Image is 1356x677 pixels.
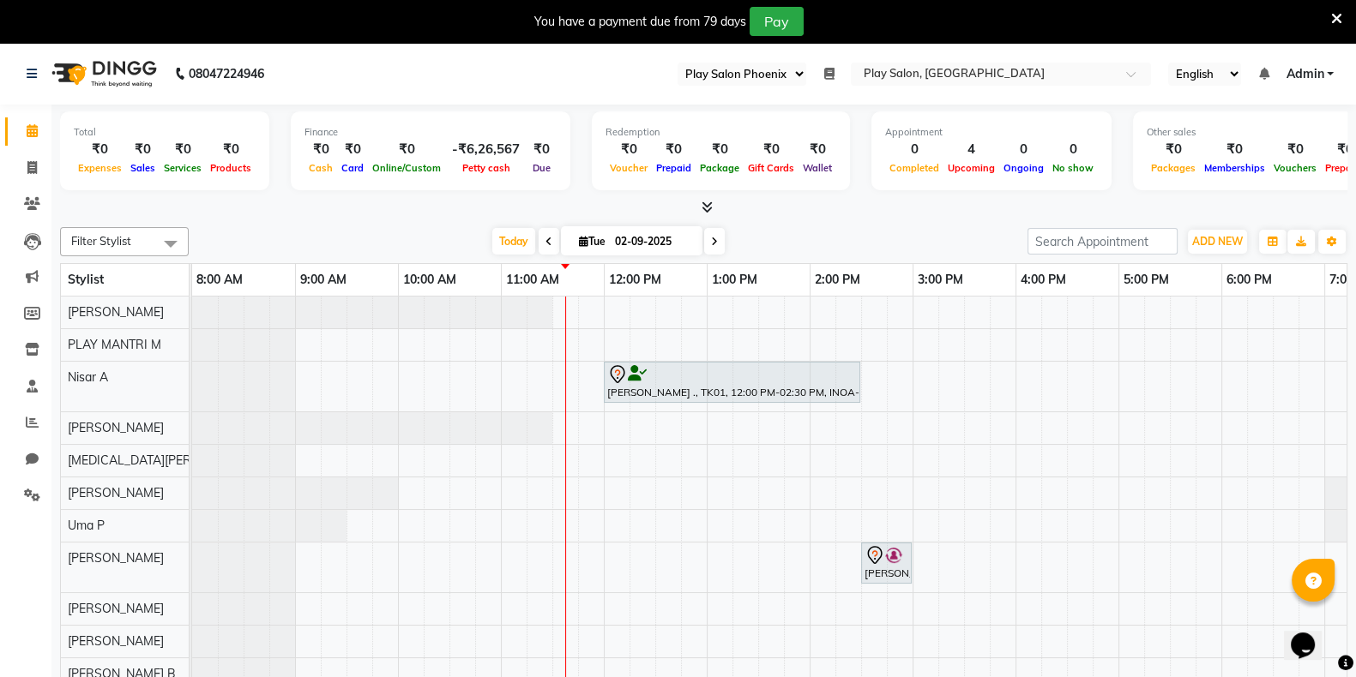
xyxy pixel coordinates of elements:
[71,234,131,248] span: Filter Stylist
[296,267,351,292] a: 9:00 AM
[68,304,164,320] span: [PERSON_NAME]
[885,140,943,159] div: 0
[458,162,515,174] span: Petty cash
[1188,230,1247,254] button: ADD NEW
[160,140,206,159] div: ₹0
[999,140,1048,159] div: 0
[502,267,563,292] a: 11:00 AM
[1147,140,1200,159] div: ₹0
[606,162,652,174] span: Voucher
[1016,267,1070,292] a: 4:00 PM
[68,369,108,385] span: Nisar A
[445,140,527,159] div: -₹6,26,567
[652,140,696,159] div: ₹0
[1119,267,1173,292] a: 5:00 PM
[750,7,804,36] button: Pay
[708,267,762,292] a: 1:00 PM
[575,235,610,248] span: Tue
[1200,140,1269,159] div: ₹0
[744,140,799,159] div: ₹0
[192,267,247,292] a: 8:00 AM
[605,267,666,292] a: 12:00 PM
[160,162,206,174] span: Services
[304,140,337,159] div: ₹0
[304,162,337,174] span: Cash
[913,267,967,292] a: 3:00 PM
[534,13,746,31] div: You have a payment due from 79 days
[337,140,368,159] div: ₹0
[68,452,261,468] span: [MEDICAL_DATA][PERSON_NAME]
[68,337,161,352] span: PLAY MANTRI M
[399,267,461,292] a: 10:00 AM
[606,125,836,140] div: Redemption
[74,162,126,174] span: Expenses
[44,50,161,98] img: logo
[1192,235,1243,248] span: ADD NEW
[799,162,836,174] span: Wallet
[863,545,910,581] div: [PERSON_NAME], TK02, 02:30 PM-03:00 PM, Gel Nail Polish Application
[68,550,164,566] span: [PERSON_NAME]
[943,140,999,159] div: 4
[999,162,1048,174] span: Ongoing
[68,485,164,500] span: [PERSON_NAME]
[652,162,696,174] span: Prepaid
[74,125,256,140] div: Total
[528,162,555,174] span: Due
[337,162,368,174] span: Card
[799,140,836,159] div: ₹0
[1284,608,1339,660] iframe: chat widget
[696,140,744,159] div: ₹0
[1048,162,1098,174] span: No show
[1028,228,1178,255] input: Search Appointment
[1269,140,1321,159] div: ₹0
[744,162,799,174] span: Gift Cards
[492,228,535,255] span: Today
[1269,162,1321,174] span: Vouchers
[696,162,744,174] span: Package
[610,229,696,255] input: 2025-09-02
[1147,162,1200,174] span: Packages
[126,162,160,174] span: Sales
[304,125,557,140] div: Finance
[1222,267,1276,292] a: 6:00 PM
[1200,162,1269,174] span: Memberships
[1286,65,1323,83] span: Admin
[68,633,164,649] span: [PERSON_NAME]
[885,125,1098,140] div: Appointment
[368,162,445,174] span: Online/Custom
[189,50,264,98] b: 08047224946
[68,272,104,287] span: Stylist
[943,162,999,174] span: Upcoming
[206,162,256,174] span: Products
[74,140,126,159] div: ₹0
[606,140,652,159] div: ₹0
[206,140,256,159] div: ₹0
[1048,140,1098,159] div: 0
[527,140,557,159] div: ₹0
[368,140,445,159] div: ₹0
[606,364,859,400] div: [PERSON_NAME] ., TK01, 12:00 PM-02:30 PM, INOA-Full Global Colour - Medium
[68,601,164,616] span: [PERSON_NAME]
[811,267,865,292] a: 2:00 PM
[126,140,160,159] div: ₹0
[885,162,943,174] span: Completed
[68,518,105,533] span: Uma P
[68,420,164,435] span: [PERSON_NAME]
